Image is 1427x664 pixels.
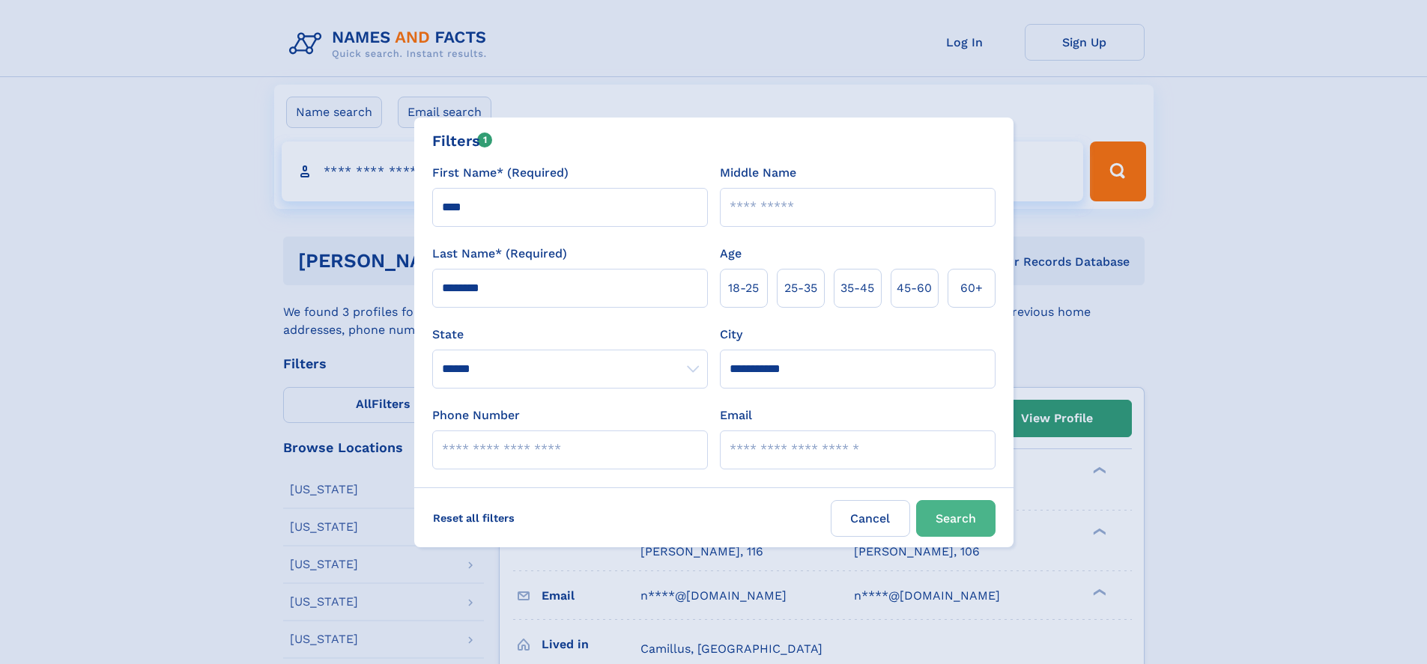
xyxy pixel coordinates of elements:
[432,130,493,152] div: Filters
[432,164,569,182] label: First Name* (Required)
[720,164,796,182] label: Middle Name
[720,245,742,263] label: Age
[423,500,524,536] label: Reset all filters
[960,279,983,297] span: 60+
[831,500,910,537] label: Cancel
[720,326,742,344] label: City
[840,279,874,297] span: 35‑45
[897,279,932,297] span: 45‑60
[432,326,708,344] label: State
[720,406,752,424] label: Email
[916,500,996,537] button: Search
[432,245,567,263] label: Last Name* (Required)
[432,406,520,424] label: Phone Number
[728,279,759,297] span: 18‑25
[784,279,817,297] span: 25‑35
